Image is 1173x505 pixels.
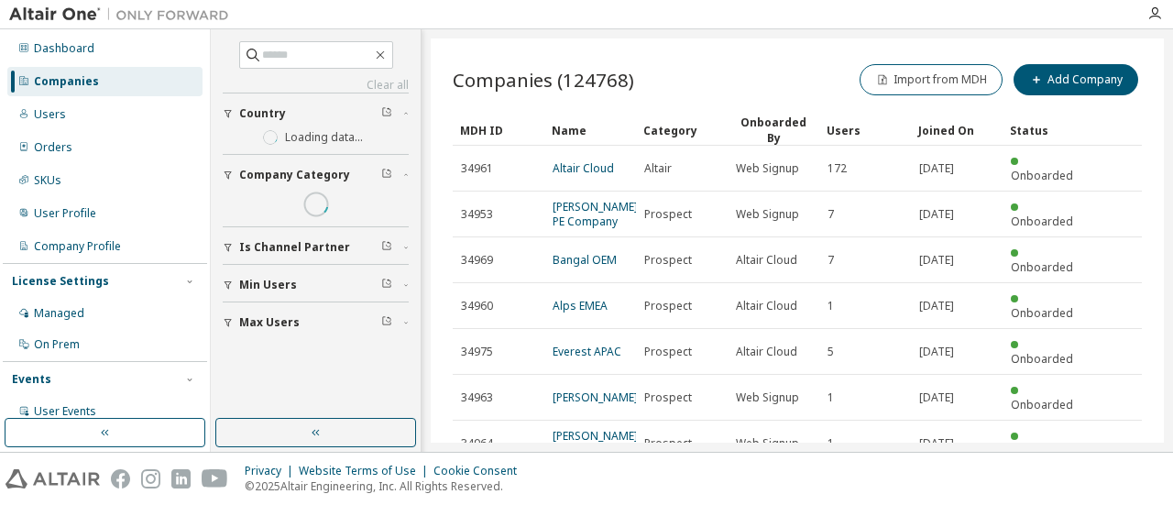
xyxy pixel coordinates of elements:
span: Clear filter [381,168,392,182]
a: Bangal OEM [553,252,617,268]
div: Managed [34,306,84,321]
img: instagram.svg [141,469,160,489]
div: Joined On [918,115,995,145]
span: 7 [828,253,834,268]
button: Country [223,93,409,134]
a: [PERSON_NAME] [553,390,638,405]
a: Everest APAC [553,344,621,359]
span: 1 [828,436,834,451]
label: Loading data... [285,130,363,145]
span: Prospect [644,436,692,451]
span: Web Signup [736,436,799,451]
div: On Prem [34,337,80,352]
span: Prospect [644,207,692,222]
span: Clear filter [381,106,392,121]
span: Web Signup [736,161,799,176]
div: User Profile [34,206,96,221]
span: Companies (124768) [453,67,634,93]
button: Is Channel Partner [223,227,409,268]
span: 172 [828,161,847,176]
span: Onboarded [1011,259,1073,275]
span: Prospect [644,390,692,405]
span: Altair Cloud [736,299,797,313]
span: Max Users [239,315,300,330]
img: altair_logo.svg [5,469,100,489]
span: Web Signup [736,207,799,222]
div: Status [1010,115,1087,145]
span: Clear filter [381,315,392,330]
span: [DATE] [919,161,954,176]
span: 34963 [461,390,493,405]
div: Users [827,115,904,145]
a: Altair Cloud [553,160,614,176]
span: Onboarded [1011,214,1073,229]
span: 34964 [461,436,493,451]
img: facebook.svg [111,469,130,489]
span: 1 [828,299,834,313]
img: Altair One [9,5,238,24]
div: Onboarded By [735,115,812,146]
span: Prospect [644,299,692,313]
span: 34969 [461,253,493,268]
div: License Settings [12,274,109,289]
a: Clear all [223,78,409,93]
span: Onboarded [1011,397,1073,412]
span: Onboarded [1011,168,1073,183]
div: Privacy [245,464,299,478]
span: Prospect [644,345,692,359]
img: linkedin.svg [171,469,191,489]
span: [DATE] [919,390,954,405]
button: Add Company [1014,64,1138,95]
div: Cookie Consent [433,464,528,478]
span: Altair [644,161,672,176]
span: [DATE] [919,253,954,268]
span: Clear filter [381,240,392,255]
span: [DATE] [919,207,954,222]
div: Users [34,107,66,122]
span: Prospect [644,253,692,268]
div: Orders [34,140,72,155]
span: Company Category [239,168,350,182]
span: Is Channel Partner [239,240,350,255]
div: MDH ID [460,115,537,145]
span: [DATE] [919,299,954,313]
span: 7 [828,207,834,222]
span: Country [239,106,286,121]
a: [PERSON_NAME] PE Company [553,199,638,229]
span: Clear filter [381,278,392,292]
span: Min Users [239,278,297,292]
span: Onboarded [1011,351,1073,367]
p: © 2025 Altair Engineering, Inc. All Rights Reserved. [245,478,528,494]
div: SKUs [34,173,61,188]
span: 34975 [461,345,493,359]
button: Import from MDH [860,64,1003,95]
div: Events [12,372,51,387]
button: Company Category [223,155,409,195]
span: 34960 [461,299,493,313]
a: [PERSON_NAME] _gml [553,428,638,458]
button: Max Users [223,302,409,343]
span: 1 [828,390,834,405]
div: Website Terms of Use [299,464,433,478]
div: Dashboard [34,41,94,56]
span: [DATE] [919,345,954,359]
span: Altair Cloud [736,345,797,359]
span: Web Signup [736,390,799,405]
button: Min Users [223,265,409,305]
span: Altair Cloud [736,253,797,268]
div: Name [552,115,629,145]
div: Category [643,115,720,145]
span: [DATE] [919,436,954,451]
div: User Events [34,404,96,419]
span: 5 [828,345,834,359]
span: 34953 [461,207,493,222]
span: Onboarded [1011,305,1073,321]
a: Alps EMEA [553,298,608,313]
div: Company Profile [34,239,121,254]
img: youtube.svg [202,469,228,489]
span: 34961 [461,161,493,176]
div: Companies [34,74,99,89]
